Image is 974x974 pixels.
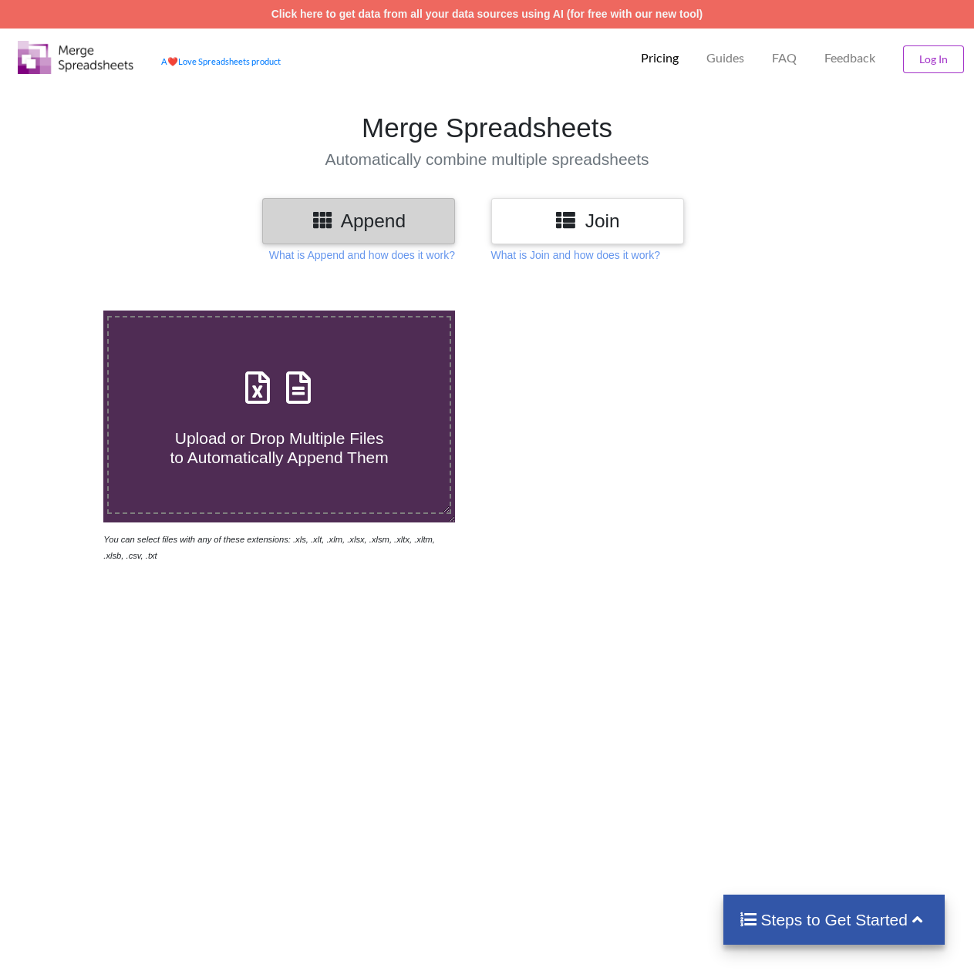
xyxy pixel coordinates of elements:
[824,52,875,64] span: Feedback
[161,56,281,66] a: AheartLove Spreadsheets product
[491,247,660,263] p: What is Join and how does it work?
[103,535,435,560] i: You can select files with any of these extensions: .xls, .xlt, .xlm, .xlsx, .xlsm, .xltx, .xltm, ...
[18,41,133,74] img: Logo.png
[167,56,178,66] span: heart
[271,8,703,20] a: Click here to get data from all your data sources using AI (for free with our new tool)
[641,50,679,66] p: Pricing
[739,910,929,929] h4: Steps to Get Started
[170,429,388,466] span: Upload or Drop Multiple Files to Automatically Append Them
[772,50,797,66] p: FAQ
[503,210,672,232] h3: Join
[903,45,964,73] button: Log In
[274,210,443,232] h3: Append
[706,50,744,66] p: Guides
[269,247,455,263] p: What is Append and how does it work?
